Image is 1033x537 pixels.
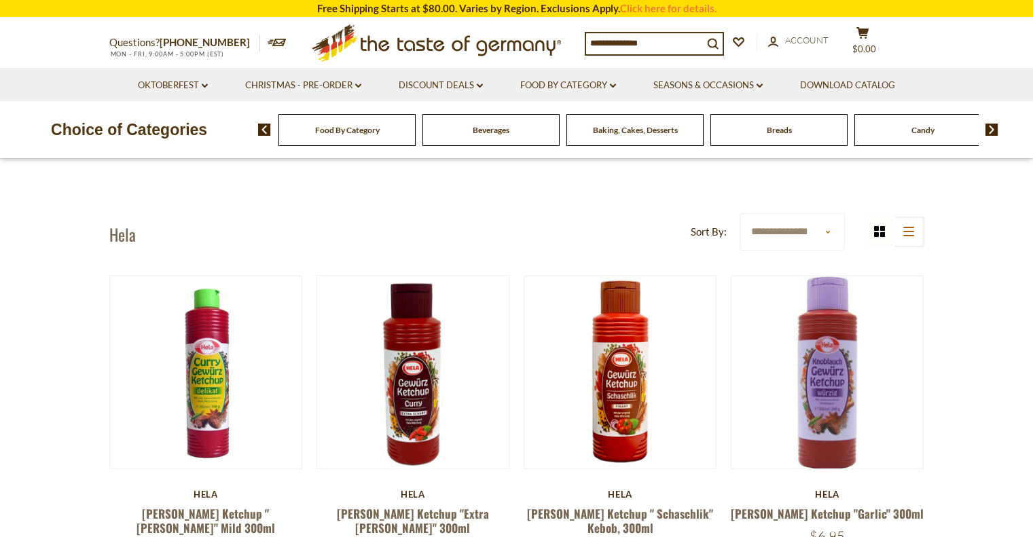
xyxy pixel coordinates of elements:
[317,276,509,468] img: Hela
[160,36,250,48] a: [PHONE_NUMBER]
[524,276,717,468] img: Hela
[137,505,275,536] a: [PERSON_NAME] Ketchup "[PERSON_NAME]" Mild 300ml
[731,505,924,522] a: [PERSON_NAME] Ketchup "Garlic" 300ml
[316,489,510,500] div: Hela
[852,43,876,54] span: $0.00
[800,78,895,93] a: Download Catalog
[524,489,717,500] div: Hela
[731,489,924,500] div: Hela
[653,78,763,93] a: Seasons & Occasions
[691,223,727,240] label: Sort By:
[768,33,829,48] a: Account
[473,125,509,135] a: Beverages
[399,78,483,93] a: Discount Deals
[258,124,271,136] img: previous arrow
[785,35,829,45] span: Account
[985,124,998,136] img: next arrow
[527,505,713,536] a: [PERSON_NAME] Ketchup " Schaschlik" Kebob, 300ml
[731,276,924,468] img: Hela
[843,26,884,60] button: $0.00
[520,78,616,93] a: Food By Category
[109,489,303,500] div: Hela
[138,78,208,93] a: Oktoberfest
[767,125,792,135] a: Breads
[337,505,489,536] a: [PERSON_NAME] Ketchup "Extra [PERSON_NAME]" 300ml
[593,125,678,135] a: Baking, Cakes, Desserts
[109,50,225,58] span: MON - FRI, 9:00AM - 5:00PM (EST)
[245,78,361,93] a: Christmas - PRE-ORDER
[315,125,380,135] a: Food By Category
[620,2,717,14] a: Click here for details.
[109,34,260,52] p: Questions?
[110,276,302,468] img: Hela
[911,125,935,135] a: Candy
[109,224,136,244] h1: Hela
